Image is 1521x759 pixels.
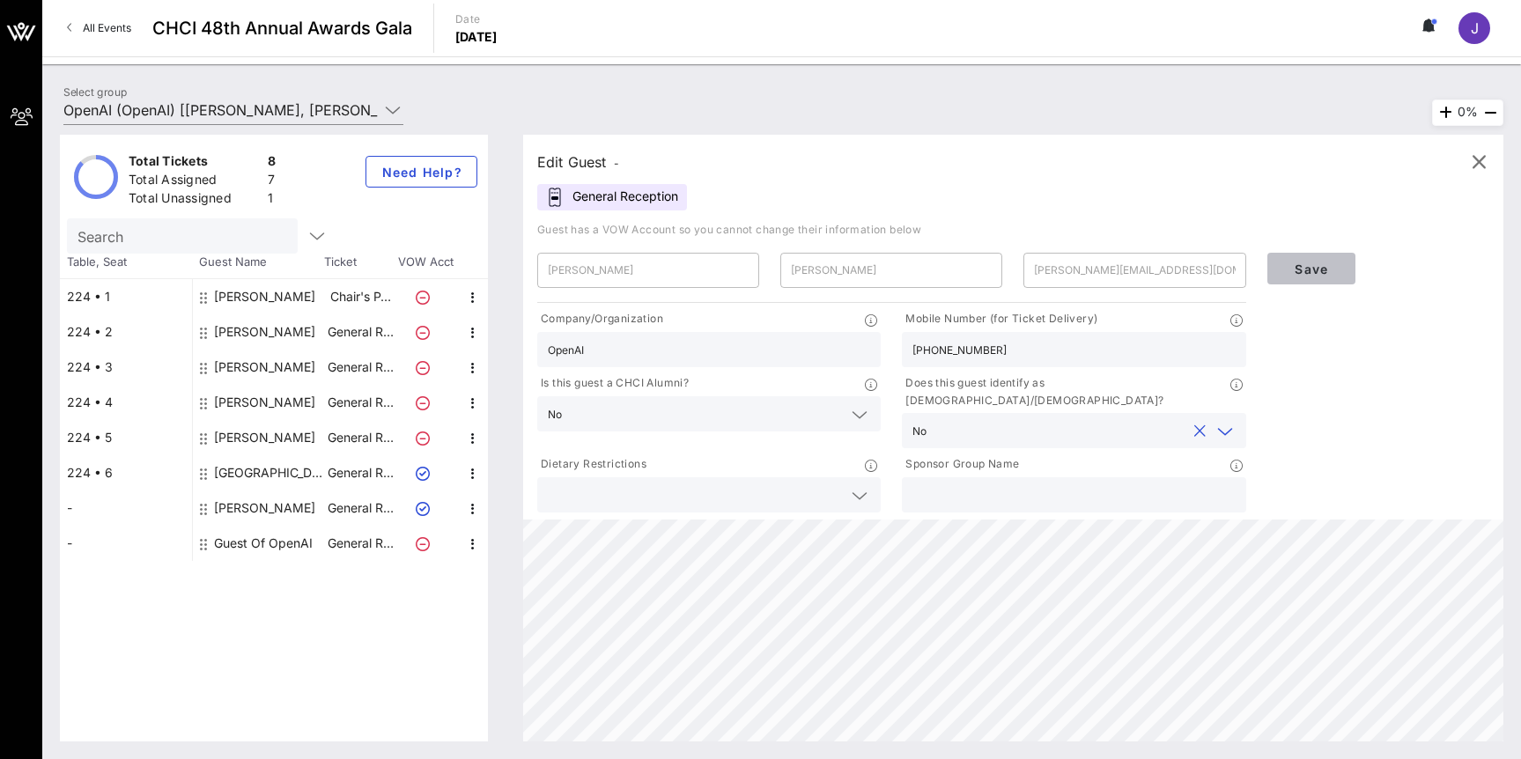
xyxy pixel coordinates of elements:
span: J [1471,19,1479,37]
p: General R… [325,420,395,455]
p: Sponsor Group Name [902,455,1019,474]
div: 224 • 3 [60,350,192,385]
span: Guest Name [192,254,324,271]
button: Save [1267,253,1355,284]
div: Claudia Fischer [214,314,315,350]
p: [DATE] [455,28,498,46]
span: VOW Acct [395,254,456,271]
div: Guest Of OpenAI [214,526,313,561]
input: Last Name* [791,256,992,284]
p: General R… [325,526,395,561]
div: 224 • 4 [60,385,192,420]
span: CHCI 48th Annual Awards Gala [152,15,412,41]
input: First Name* [548,256,749,284]
div: No [912,425,927,438]
div: 8 [268,152,276,174]
div: - [60,490,192,526]
p: Date [455,11,498,28]
button: Need Help? [365,156,477,188]
div: General Reception [537,184,687,210]
button: clear icon [1194,423,1206,440]
p: Chair's P… [325,279,395,314]
div: J [1458,12,1490,44]
span: All Events [83,21,131,34]
div: 1 [268,189,276,211]
div: Mattie Zazueta [214,385,315,420]
p: Dietary Restrictions [537,455,646,474]
div: Total Tickets [129,152,261,174]
div: Marisa Moret [214,279,315,314]
p: Does this guest identify as [DEMOGRAPHIC_DATA]/[DEMOGRAPHIC_DATA]? [902,374,1229,409]
span: Table, Seat [60,254,192,271]
span: Need Help? [380,165,462,180]
p: General R… [325,385,395,420]
div: No [537,396,881,431]
div: 0% [1432,99,1503,126]
p: General R… [325,455,395,490]
div: No [548,409,562,421]
p: General R… [325,314,395,350]
span: - [614,157,619,170]
p: Guest has a VOW Account so you cannot change their information below [537,221,1489,239]
div: 224 • 5 [60,420,192,455]
span: Save [1281,262,1341,276]
div: 224 • 2 [60,314,192,350]
p: Mobile Number (for Ticket Delivery) [902,310,1097,328]
div: Total Assigned [129,171,261,193]
div: Edit Guest [537,150,619,174]
input: Email* [1034,256,1235,284]
p: General R… [325,490,395,526]
div: Luis Sante [214,350,315,385]
div: Noclear icon [902,413,1245,448]
p: Is this guest a CHCI Alumni? [537,374,689,393]
div: Total Unassigned [129,189,261,211]
div: 7 [268,171,276,193]
label: Select group [63,85,127,99]
p: General R… [325,350,395,385]
p: Company/Organization [537,310,663,328]
div: Felipe Millon [214,420,315,455]
a: All Events [56,14,142,42]
div: 224 • 6 [60,455,192,490]
div: Justin Oswald [214,490,315,526]
div: 224 • 1 [60,279,192,314]
span: Ticket [324,254,395,271]
div: Chan Park [214,455,325,490]
div: - [60,526,192,561]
